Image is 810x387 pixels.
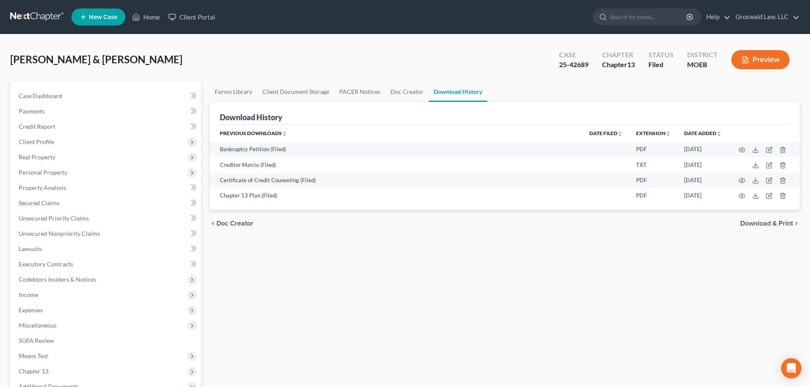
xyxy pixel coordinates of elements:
[602,60,635,70] div: Chapter
[210,157,583,172] td: Creditor Matrix (Filed)
[128,9,164,25] a: Home
[610,9,688,25] input: Search by name...
[559,60,588,70] div: 25-42689
[19,199,60,206] span: Secured Claims
[731,9,799,25] a: Groswald Law, LLC
[629,142,677,157] td: PDF
[602,50,635,60] div: Chapter
[12,195,201,211] a: Secured Claims
[19,306,43,314] span: Expenses
[636,130,671,136] a: Extensionunfold_more
[12,180,201,195] a: Property Analysis
[617,131,622,136] i: unfold_more
[648,60,674,70] div: Filed
[216,220,253,227] span: Doc Creator
[19,352,48,359] span: Means Test
[687,50,718,60] div: District
[19,107,45,115] span: Payments
[19,92,62,99] span: Case Dashboard
[220,130,287,136] a: Previous Downloadsunfold_more
[19,245,42,252] span: Lawsuits
[677,142,728,157] td: [DATE]
[19,215,89,222] span: Unsecured Priority Claims
[19,153,55,161] span: Real Property
[12,333,201,348] a: SOFA Review
[220,112,282,122] div: Download History
[19,276,96,283] span: Codebtors Insiders & Notices
[781,358,801,379] div: Open Intercom Messenger
[19,230,100,237] span: Unsecured Nonpriority Claims
[731,50,790,69] button: Preview
[12,226,201,241] a: Unsecured Nonpriority Claims
[793,220,800,227] i: chevron_right
[210,82,257,102] a: Forms Library
[12,241,201,257] a: Lawsuits
[677,157,728,172] td: [DATE]
[19,322,57,329] span: Miscellaneous
[19,291,38,298] span: Income
[702,9,730,25] a: Help
[589,130,622,136] a: Date Filedunfold_more
[89,14,117,20] span: New Case
[687,60,718,70] div: MOEB
[429,82,487,102] a: Download History
[19,260,73,268] span: Executory Contracts
[19,184,66,191] span: Property Analysis
[164,9,219,25] a: Client Portal
[257,82,334,102] a: Client Document Storage
[19,367,48,375] span: Chapter 13
[629,188,677,203] td: PDF
[12,119,201,134] a: Credit Report
[677,172,728,188] td: [DATE]
[665,131,671,136] i: unfold_more
[19,337,54,344] span: SOFA Review
[716,131,722,136] i: unfold_more
[12,211,201,226] a: Unsecured Priority Claims
[210,220,253,227] button: chevron_left Doc Creator
[629,172,677,188] td: PDF
[210,172,583,188] td: Certificate of Credit Counseling (Filed)
[210,220,216,227] i: chevron_left
[210,125,800,203] div: Previous Downloads
[334,82,385,102] a: PACER Notices
[12,257,201,272] a: Executory Contracts
[740,220,800,227] button: Download & Print chevron_right
[10,53,182,65] span: [PERSON_NAME] & [PERSON_NAME]
[385,82,429,102] a: Doc Creator
[740,220,793,227] span: Download & Print
[210,142,583,157] td: Bankruptcy Petition (Filed)
[627,60,635,68] span: 13
[12,88,201,104] a: Case Dashboard
[282,131,287,136] i: unfold_more
[629,157,677,172] td: TXT
[684,130,722,136] a: Date addedunfold_more
[559,50,588,60] div: Case
[12,104,201,119] a: Payments
[648,50,674,60] div: Status
[677,188,728,203] td: [DATE]
[210,188,583,203] td: Chapter 13 Plan (Filed)
[19,138,54,145] span: Client Profile
[19,169,67,176] span: Personal Property
[19,123,55,130] span: Credit Report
